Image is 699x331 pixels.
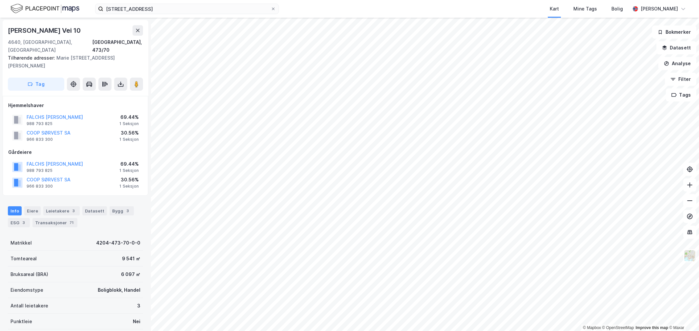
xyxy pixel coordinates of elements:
[666,88,696,101] button: Tags
[583,325,601,330] a: Mapbox
[119,168,139,173] div: 1 Seksjon
[119,129,139,137] div: 30.56%
[82,206,107,215] div: Datasett
[110,206,134,215] div: Bygg
[21,219,27,226] div: 3
[119,160,139,168] div: 69.44%
[137,302,140,310] div: 3
[8,148,143,156] div: Gårdeiere
[602,325,634,330] a: OpenStreetMap
[43,206,80,215] div: Leietakere
[27,137,53,142] div: 966 833 300
[636,325,668,330] a: Improve this map
[10,286,43,294] div: Eiendomstype
[658,57,696,70] button: Analyse
[119,113,139,121] div: 69.44%
[96,239,140,247] div: 4204-473-70-0-0
[10,302,48,310] div: Antall leietakere
[8,55,56,61] span: Tilhørende adresser:
[92,38,143,54] div: [GEOGRAPHIC_DATA], 473/70
[8,101,143,109] div: Hjemmelshaver
[24,206,41,215] div: Eiere
[27,168,52,173] div: 988 793 825
[125,208,131,214] div: 3
[8,218,30,227] div: ESG
[27,121,52,126] div: 988 793 825
[10,3,79,14] img: logo.f888ab2527a4732fd821a326f86c7f29.svg
[68,219,75,226] div: 71
[656,41,696,54] button: Datasett
[665,73,696,86] button: Filter
[32,218,77,227] div: Transaksjoner
[684,249,696,262] img: Z
[119,184,139,189] div: 1 Seksjon
[573,5,597,13] div: Mine Tags
[8,54,138,70] div: Marie [STREET_ADDRESS][PERSON_NAME]
[98,286,140,294] div: Boligblokk, Handel
[122,255,140,263] div: 9 541 ㎡
[10,270,48,278] div: Bruksareal (BRA)
[121,270,140,278] div: 6 097 ㎡
[8,206,22,215] div: Info
[103,4,271,14] input: Søk på adresse, matrikkel, gårdeiere, leietakere eller personer
[666,300,699,331] div: Kontrollprogram for chat
[10,255,37,263] div: Tomteareal
[652,26,696,39] button: Bokmerker
[611,5,623,13] div: Bolig
[8,38,92,54] div: 4640, [GEOGRAPHIC_DATA], [GEOGRAPHIC_DATA]
[27,184,53,189] div: 966 833 300
[550,5,559,13] div: Kart
[666,300,699,331] iframe: Chat Widget
[10,318,32,325] div: Punktleie
[119,176,139,184] div: 30.56%
[71,208,77,214] div: 3
[641,5,678,13] div: [PERSON_NAME]
[119,121,139,126] div: 1 Seksjon
[8,25,82,36] div: [PERSON_NAME] Vei 10
[10,239,32,247] div: Matrikkel
[8,78,64,91] button: Tag
[119,137,139,142] div: 1 Seksjon
[133,318,140,325] div: Nei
